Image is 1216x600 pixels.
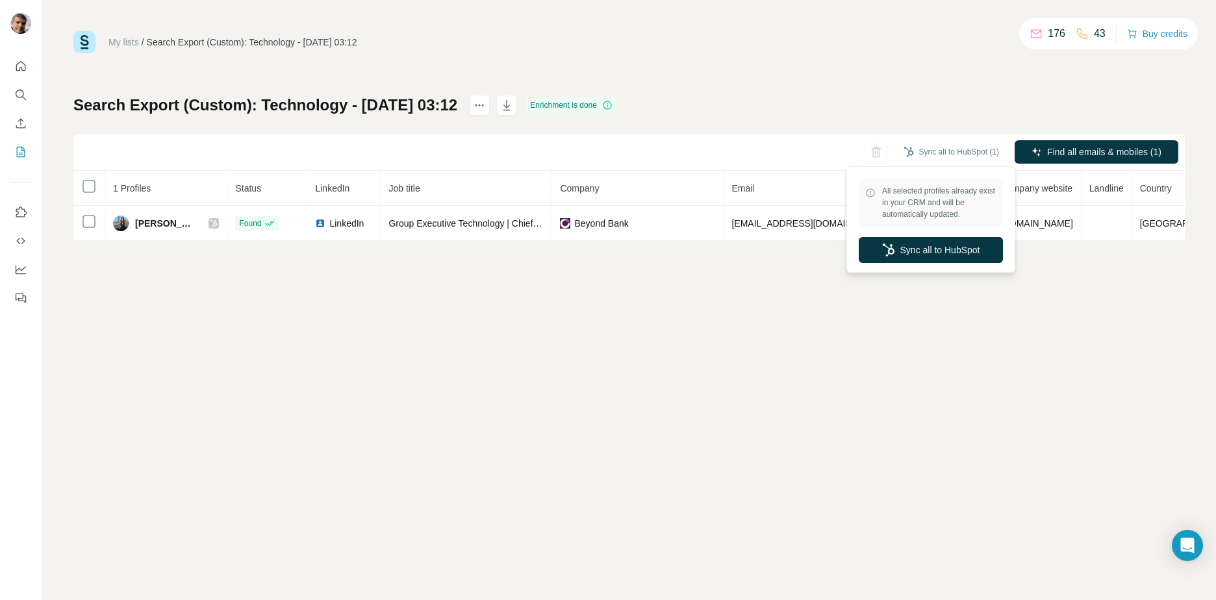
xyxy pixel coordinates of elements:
[10,286,31,310] button: Feedback
[10,13,31,34] img: Avatar
[10,83,31,106] button: Search
[882,185,996,220] span: All selected profiles already exist in your CRM and will be automatically updated.
[560,183,599,194] span: Company
[315,183,349,194] span: LinkedIn
[388,218,610,229] span: Group Executive Technology | Chief Information Officer
[147,36,357,49] div: Search Export (Custom): Technology - [DATE] 03:12
[135,217,196,230] span: [PERSON_NAME]
[329,217,364,230] span: LinkedIn
[10,201,31,224] button: Use Surfe on LinkedIn
[1048,26,1065,42] p: 176
[526,97,616,113] div: Enrichment is done
[1000,218,1073,229] span: [DOMAIN_NAME]
[1094,26,1106,42] p: 43
[1047,145,1161,158] span: Find all emails & mobiles (1)
[894,142,1008,162] button: Sync all to HubSpot (1)
[108,37,139,47] a: My lists
[1089,183,1124,194] span: Landline
[10,140,31,164] button: My lists
[1127,25,1187,43] button: Buy credits
[1140,183,1172,194] span: Country
[560,218,570,229] img: company-logo
[574,217,628,230] span: Beyond Bank
[73,95,457,116] h1: Search Export (Custom): Technology - [DATE] 03:12
[315,218,325,229] img: LinkedIn logo
[113,216,129,231] img: Avatar
[113,183,151,194] span: 1 Profiles
[859,237,1003,263] button: Sync all to HubSpot
[10,258,31,281] button: Dashboard
[388,183,420,194] span: Job title
[1015,140,1178,164] button: Find all emails & mobiles (1)
[73,31,95,53] img: Surfe Logo
[10,229,31,253] button: Use Surfe API
[10,112,31,135] button: Enrich CSV
[731,183,754,194] span: Email
[1000,183,1072,194] span: Company website
[1172,530,1203,561] div: Open Intercom Messenger
[731,218,885,229] span: [EMAIL_ADDRESS][DOMAIN_NAME]
[10,55,31,78] button: Quick start
[235,183,261,194] span: Status
[239,218,261,229] span: Found
[142,36,144,49] li: /
[469,95,490,116] button: actions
